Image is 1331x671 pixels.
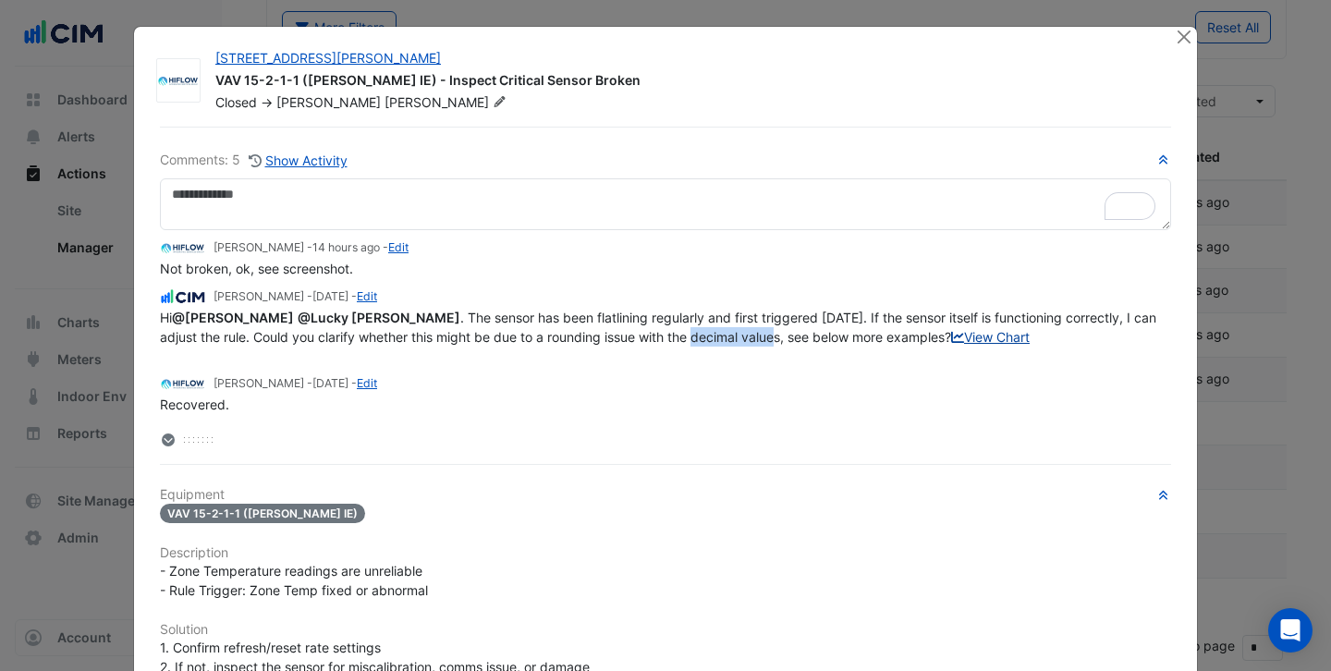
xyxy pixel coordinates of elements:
span: Closed [215,94,257,110]
button: Show Activity [248,150,348,171]
h6: Equipment [160,487,1171,503]
small: [PERSON_NAME] - - [214,375,377,392]
span: VAV 15-2-1-1 ([PERSON_NAME] IE) [160,504,365,523]
a: View Chart [951,329,1030,345]
span: brent.kessell@hiflow.com.au [HiFlow] [172,310,294,325]
img: CIM [160,287,206,307]
span: [PERSON_NAME] [276,94,381,110]
textarea: To enrich screen reader interactions, please activate Accessibility in Grammarly extension settings [160,178,1171,230]
span: 2025-08-08 15:25:26 [312,289,348,303]
span: Not broken, ok, see screenshot. [160,261,353,276]
fa-layers: More [160,433,177,446]
span: Recovered. [160,396,229,412]
span: -> [261,94,273,110]
div: VAV 15-2-1-1 ([PERSON_NAME] IE) - Inspect Critical Sensor Broken [215,71,1153,93]
span: 2025-08-08 10:01:43 [312,376,348,390]
small: [PERSON_NAME] - - [214,239,409,256]
div: Comments: 5 [160,150,348,171]
a: Edit [388,240,409,254]
button: Close [1174,27,1193,46]
span: 2025-08-11 09:46:27 [312,240,380,254]
small: [PERSON_NAME] - - [214,288,377,305]
span: fortunato.pezzimenti@charterhallaccess.com.au [CBRE Charter Hall] [298,310,460,325]
h6: Solution [160,622,1171,638]
div: Open Intercom Messenger [1268,608,1313,653]
a: [STREET_ADDRESS][PERSON_NAME] [215,50,441,66]
a: Edit [357,376,377,390]
a: Edit [357,289,377,303]
h6: Description [160,545,1171,561]
img: HiFlow [160,238,206,259]
img: HiFlow [157,72,200,91]
span: Hi . The sensor has been flatlining regularly and first triggered [DATE]. If the sensor itself is... [160,310,1160,345]
img: HiFlow [160,374,206,395]
span: [PERSON_NAME] [385,93,510,112]
span: - Zone Temperature readings are unreliable - Rule Trigger: Zone Temp fixed or abnormal [160,563,428,598]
